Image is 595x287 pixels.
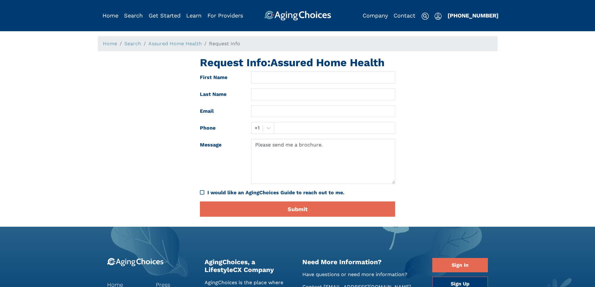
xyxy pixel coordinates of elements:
[195,105,246,117] label: Email
[205,258,293,274] h2: AgingChoices, a LifestyleCX Company
[124,41,141,47] a: Search
[149,12,181,19] a: Get Started
[195,88,246,100] label: Last Name
[124,12,143,19] a: Search
[394,12,415,19] a: Contact
[200,56,395,69] h1: Request Info: Assured Home Health
[195,139,246,184] label: Message
[448,12,498,19] a: [PHONE_NUMBER]
[432,258,488,272] a: Sign In
[421,12,429,20] img: search-icon.svg
[251,139,395,184] textarea: Please send me a brochure.
[195,72,246,83] label: First Name
[102,12,118,19] a: Home
[434,12,442,20] img: user-icon.svg
[200,201,395,217] button: Submit
[103,41,117,47] a: Home
[148,41,202,47] a: Assured Home Health
[186,12,201,19] a: Learn
[195,122,246,134] label: Phone
[107,258,164,266] img: 9-logo.svg
[207,189,395,196] div: I would like an AgingChoices Guide to reach out to me.
[302,258,423,266] h2: Need More Information?
[207,12,243,19] a: For Providers
[98,36,498,51] nav: breadcrumb
[264,11,331,21] img: AgingChoices
[209,41,240,47] span: Request Info
[124,11,143,21] div: Popover trigger
[434,11,442,21] div: Popover trigger
[200,189,395,196] div: I would like an AgingChoices Guide to reach out to me.
[302,271,423,278] p: Have questions or need more information?
[363,12,388,19] a: Company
